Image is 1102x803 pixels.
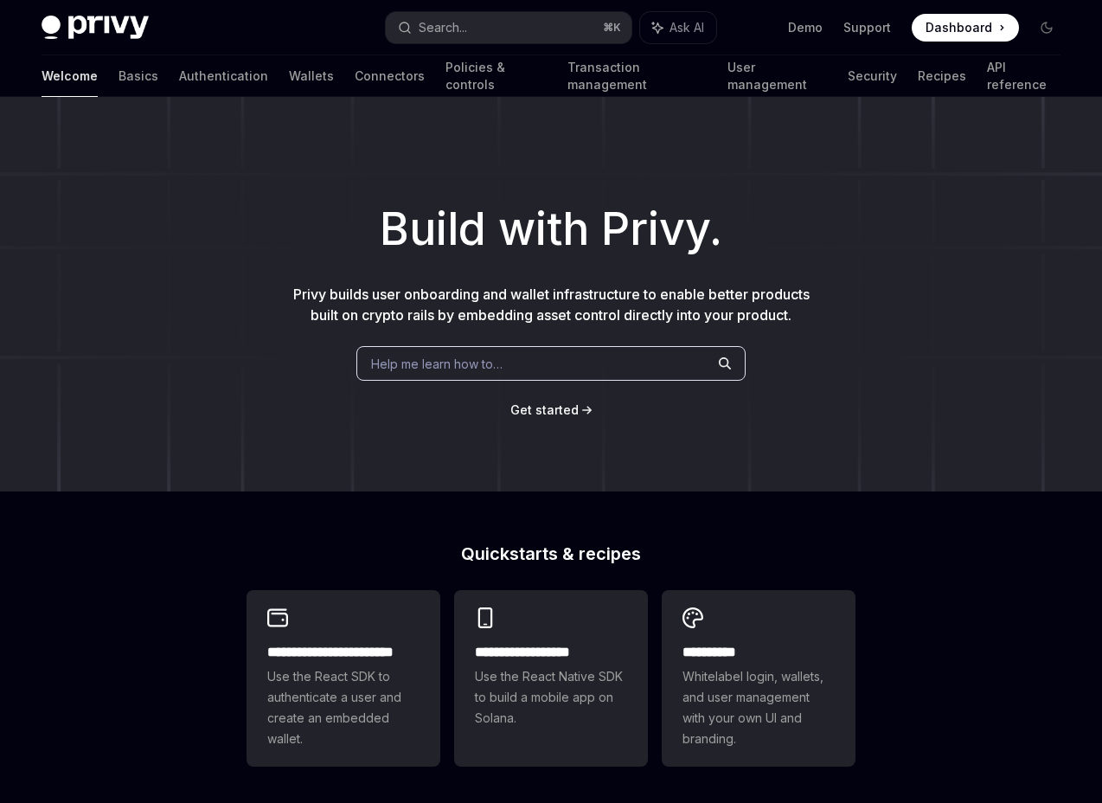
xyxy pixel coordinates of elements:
[510,401,579,419] a: Get started
[386,12,631,43] button: Search...⌘K
[42,16,149,40] img: dark logo
[670,19,704,36] span: Ask AI
[987,55,1060,97] a: API reference
[119,55,158,97] a: Basics
[1033,14,1060,42] button: Toggle dark mode
[293,286,810,324] span: Privy builds user onboarding and wallet infrastructure to enable better products built on crypto ...
[510,402,579,417] span: Get started
[788,19,823,36] a: Demo
[289,55,334,97] a: Wallets
[912,14,1019,42] a: Dashboard
[567,55,707,97] a: Transaction management
[371,355,503,373] span: Help me learn how to…
[662,590,855,767] a: **** *****Whitelabel login, wallets, and user management with your own UI and branding.
[727,55,827,97] a: User management
[848,55,897,97] a: Security
[355,55,425,97] a: Connectors
[247,545,855,562] h2: Quickstarts & recipes
[926,19,992,36] span: Dashboard
[603,21,621,35] span: ⌘ K
[267,666,420,749] span: Use the React SDK to authenticate a user and create an embedded wallet.
[918,55,966,97] a: Recipes
[419,17,467,38] div: Search...
[682,666,835,749] span: Whitelabel login, wallets, and user management with your own UI and branding.
[843,19,891,36] a: Support
[475,666,627,729] span: Use the React Native SDK to build a mobile app on Solana.
[454,590,648,767] a: **** **** **** ***Use the React Native SDK to build a mobile app on Solana.
[179,55,268,97] a: Authentication
[445,55,547,97] a: Policies & controls
[28,196,1074,263] h1: Build with Privy.
[42,55,98,97] a: Welcome
[640,12,716,43] button: Ask AI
